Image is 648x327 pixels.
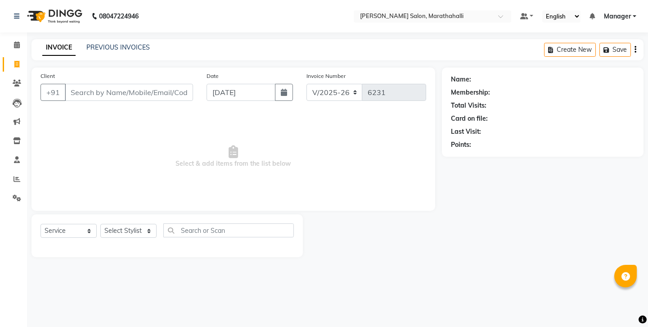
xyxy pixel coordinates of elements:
[451,75,471,84] div: Name:
[306,72,346,80] label: Invoice Number
[599,43,631,57] button: Save
[163,223,294,237] input: Search or Scan
[604,12,631,21] span: Manager
[99,4,139,29] b: 08047224946
[451,140,471,150] div: Points:
[451,127,481,136] div: Last Visit:
[86,43,150,51] a: PREVIOUS INVOICES
[451,114,488,123] div: Card on file:
[544,43,596,57] button: Create New
[40,84,66,101] button: +91
[65,84,193,101] input: Search by Name/Mobile/Email/Code
[40,112,426,202] span: Select & add items from the list below
[40,72,55,80] label: Client
[207,72,219,80] label: Date
[42,40,76,56] a: INVOICE
[451,88,490,97] div: Membership:
[451,101,486,110] div: Total Visits:
[23,4,85,29] img: logo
